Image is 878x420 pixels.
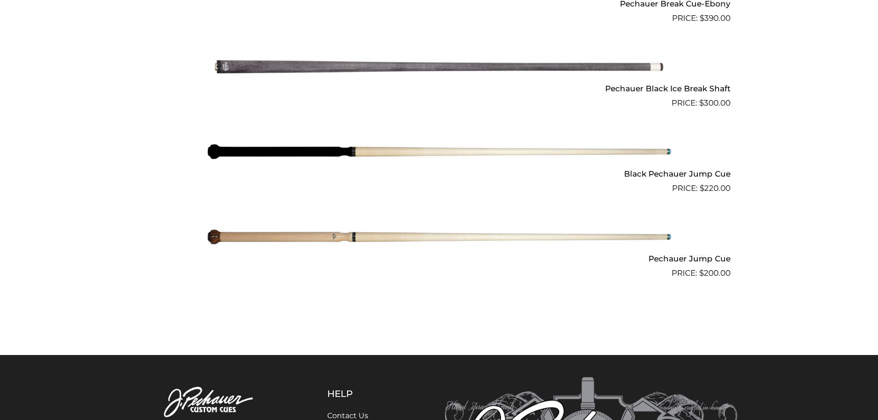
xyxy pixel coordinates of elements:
h2: Pechauer Black Ice Break Shaft [148,80,731,97]
bdi: 220.00 [700,183,731,193]
a: Contact Us [327,411,368,420]
img: Pechauer Jump Cue [206,198,672,276]
span: $ [700,183,704,193]
img: Pechauer Black Ice Break Shaft [206,28,672,106]
h2: Black Pechauer Jump Cue [148,165,731,182]
a: Pechauer Jump Cue $200.00 [148,198,731,279]
bdi: 300.00 [699,98,731,107]
span: $ [699,268,704,278]
a: Black Pechauer Jump Cue $220.00 [148,113,731,194]
bdi: 200.00 [699,268,731,278]
h5: Help [327,388,399,399]
span: $ [699,98,704,107]
bdi: 390.00 [700,13,731,23]
h2: Pechauer Jump Cue [148,250,731,267]
img: Black Pechauer Jump Cue [206,113,672,190]
a: Pechauer Black Ice Break Shaft $300.00 [148,28,731,109]
span: $ [700,13,704,23]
